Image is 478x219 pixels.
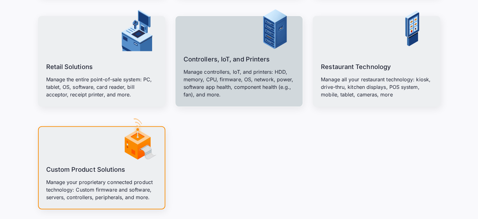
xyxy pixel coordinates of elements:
h3: Retail Solutions [46,62,93,72]
p: Manage your proprietary connected product technology: Custom firmware and software, servers, cont... [46,178,157,201]
p: Manage the entire point-of-sale system: PC, tablet, OS, software, card reader, bill acceptor, rec... [46,76,157,98]
a: Custom Product SolutionsManage your proprietary connected product technology: Custom firmware and... [38,126,165,209]
h3: Custom Product Solutions [46,164,125,175]
h3: Controllers, IoT, and Printers [184,54,270,64]
p: Manage all your restaurant technology: kiosk, drive-thru, kitchen displays, POS system, mobile, t... [321,76,432,98]
a: Controllers, IoT, and PrintersManage controllers, IoT, and printers: HDD, memory, CPU, firmware, ... [175,16,303,107]
h3: Restaurant Technology [321,62,391,72]
p: Manage controllers, IoT, and printers: HDD, memory, CPU, firmware, OS, network, power, software a... [184,68,294,98]
a: Retail SolutionsManage the entire point-of-sale system: PC, tablet, OS, software, card reader, bi... [38,16,165,107]
a: Restaurant TechnologyManage all your restaurant technology: kiosk, drive-thru, kitchen displays, ... [313,16,440,107]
